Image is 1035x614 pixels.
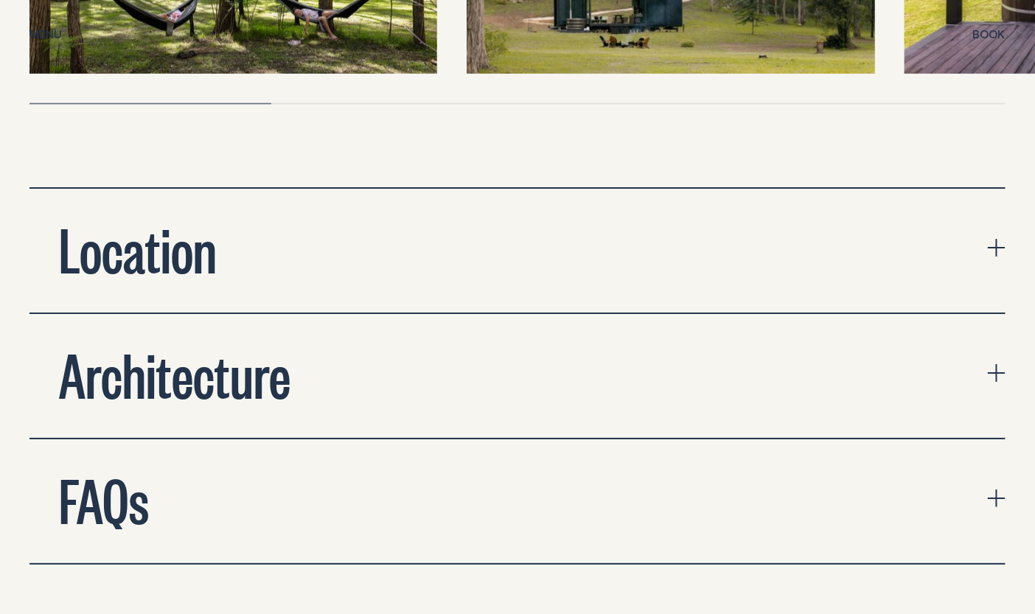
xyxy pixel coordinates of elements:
[973,27,1006,44] button: show booking tray
[29,314,1006,438] button: expand accordion
[59,469,149,528] h2: FAQs
[29,27,62,44] button: show menu
[59,343,290,402] h2: Architecture
[29,439,1006,563] button: expand accordion
[29,189,1006,313] button: expand accordion
[29,29,62,40] span: Menu
[973,29,1006,40] span: Book
[59,218,217,277] h2: Location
